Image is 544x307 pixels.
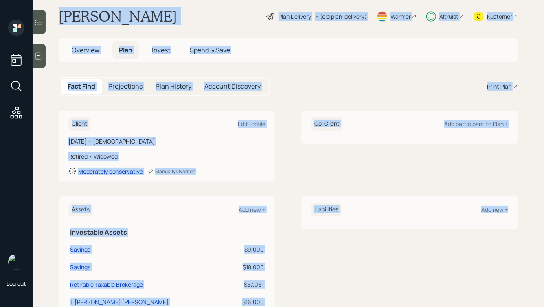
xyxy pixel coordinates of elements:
div: Altruist [439,12,458,21]
div: Manually Override [148,168,195,175]
h5: Plan History [156,83,191,90]
div: Retired • Widowed [68,152,265,161]
span: Plan [119,46,132,54]
span: Overview [72,46,99,54]
div: $57,061 [223,280,264,289]
div: Plan Delivery [279,12,311,21]
h5: Account Discovery [204,83,261,90]
div: • (old plan-delivery) [315,12,367,21]
div: $9,000 [223,245,264,254]
div: Print Plan [487,82,511,91]
h1: [PERSON_NAME] [59,7,177,25]
div: Add new + [239,206,265,213]
div: [DATE] • [DEMOGRAPHIC_DATA] [68,137,265,146]
div: Savings [70,245,90,254]
span: Invest [152,46,170,54]
div: Moderately conservative [78,168,143,175]
div: Add new + [481,206,508,213]
div: Warmer [390,12,411,21]
div: T [PERSON_NAME] [PERSON_NAME] [70,298,169,306]
h6: Liabilities [311,203,342,216]
div: Edit Profile [238,120,265,128]
h6: Co-Client [311,117,343,131]
div: Add participant to Plan + [444,120,508,128]
h6: Assets [68,203,93,216]
div: Retirable Taxable Brokerage [70,280,143,289]
div: Log out [7,280,26,287]
div: Savings [70,263,90,271]
div: $18,000 [223,263,264,271]
div: $16,000 [223,298,264,306]
h6: Client [68,117,90,131]
img: hunter_neumayer.jpg [8,254,24,270]
h5: Fact Find [68,83,95,90]
h5: Projections [108,83,143,90]
span: Spend & Save [190,46,230,54]
h5: Investable Assets [70,229,264,236]
div: Kustomer [487,12,512,21]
